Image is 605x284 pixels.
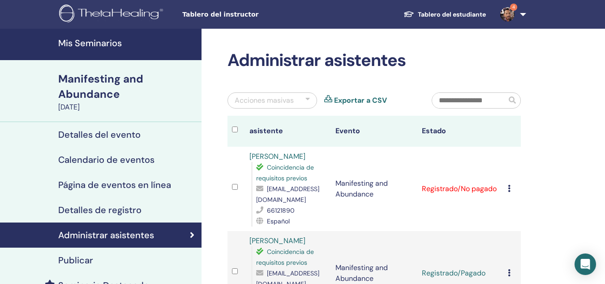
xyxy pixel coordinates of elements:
div: Acciones masivas [235,95,294,106]
div: Open Intercom Messenger [575,253,596,275]
h4: Detalles del evento [58,129,141,140]
a: Manifesting and Abundance[DATE] [53,71,202,113]
td: Manifesting and Abundance [331,147,417,231]
img: default.jpg [500,7,515,22]
th: asistente [245,116,331,147]
h2: Administrar asistentes [227,50,521,71]
th: Estado [417,116,504,147]
span: Español [267,217,290,225]
h4: Calendario de eventos [58,154,154,165]
a: [PERSON_NAME] [249,236,305,245]
span: Tablero del instructor [182,10,317,19]
div: Manifesting and Abundance [58,71,196,102]
span: 4 [510,4,517,11]
h4: Administrar asistentes [58,230,154,240]
span: Coincidencia de requisitos previos [256,248,314,267]
h4: Página de eventos en línea [58,179,171,190]
h4: Detalles de registro [58,205,142,215]
a: Exportar a CSV [334,95,387,106]
span: Coincidencia de requisitos previos [256,163,314,182]
img: graduation-cap-white.svg [403,10,414,18]
span: 66121890 [267,206,295,214]
th: Evento [331,116,417,147]
div: [DATE] [58,102,196,113]
h4: Publicar [58,255,93,266]
h4: Mis Seminarios [58,38,196,48]
img: logo.png [59,4,166,25]
a: [PERSON_NAME] [249,152,305,161]
a: Tablero del estudiante [396,6,493,23]
span: [EMAIL_ADDRESS][DOMAIN_NAME] [256,185,319,204]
